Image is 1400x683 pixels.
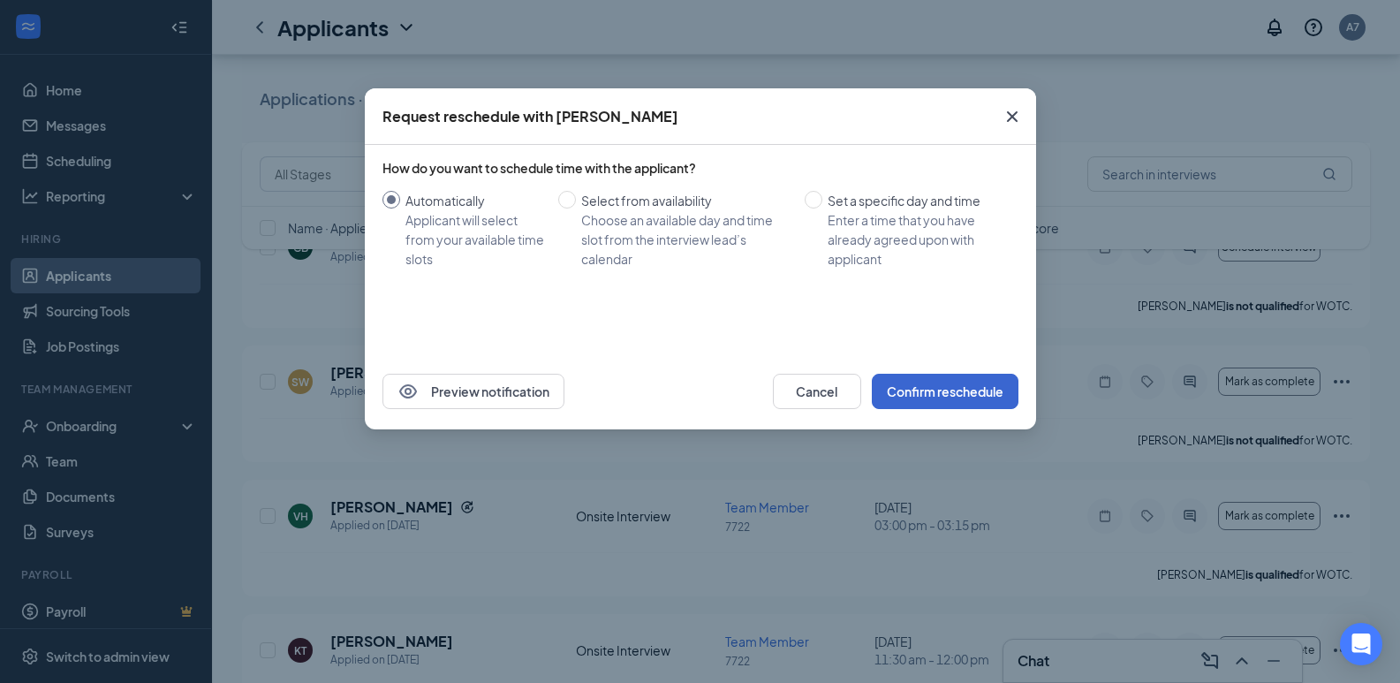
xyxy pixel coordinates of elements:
[828,210,1004,269] div: Enter a time that you have already agreed upon with applicant
[405,191,544,210] div: Automatically
[382,107,678,126] div: Request reschedule with [PERSON_NAME]
[382,374,564,409] button: EyePreview notification
[1340,623,1382,665] div: Open Intercom Messenger
[988,88,1036,145] button: Close
[1002,106,1023,127] svg: Cross
[405,210,544,269] div: Applicant will select from your available time slots
[397,381,419,402] svg: Eye
[773,374,861,409] button: Cancel
[828,191,1004,210] div: Set a specific day and time
[581,191,791,210] div: Select from availability
[382,159,1018,177] div: How do you want to schedule time with the applicant?
[872,374,1018,409] button: Confirm reschedule
[581,210,791,269] div: Choose an available day and time slot from the interview lead’s calendar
